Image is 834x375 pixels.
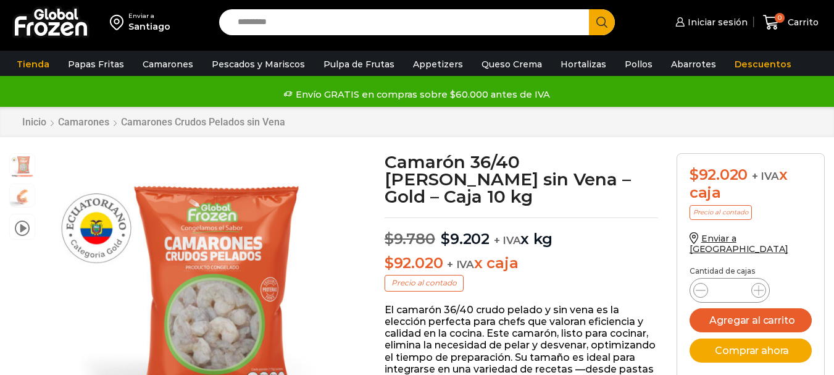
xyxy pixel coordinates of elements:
a: Descuentos [728,53,798,76]
p: Precio al contado [385,275,464,291]
p: x kg [385,217,658,248]
span: $ [690,166,699,183]
div: Santiago [128,20,170,33]
span: 0 [775,13,785,23]
bdi: 92.020 [690,166,748,183]
a: Camarones [136,53,199,76]
a: Iniciar sesión [672,10,748,35]
span: + IVA [447,258,474,271]
h1: Camarón 36/40 [PERSON_NAME] sin Vena – Gold – Caja 10 kg [385,153,658,205]
a: Abarrotes [665,53,722,76]
button: Agregar al carrito [690,308,812,332]
a: Hortalizas [554,53,612,76]
a: Pulpa de Frutas [317,53,401,76]
a: Queso Crema [475,53,548,76]
span: $ [441,230,450,248]
p: Cantidad de cajas [690,267,812,276]
bdi: 92.020 [385,254,443,272]
span: PM04004041 [10,154,35,179]
div: x caja [690,166,812,202]
button: Comprar ahora [690,339,812,363]
a: Inicio [22,116,47,128]
span: + IVA [752,170,779,182]
div: Enviar a [128,12,170,20]
a: Enviar a [GEOGRAPHIC_DATA] [690,233,788,255]
a: Pollos [619,53,659,76]
a: Camarones [57,116,110,128]
a: 0 Carrito [760,8,822,37]
a: Camarones Crudos Pelados sin Vena [120,116,286,128]
p: x caja [385,255,658,272]
span: + IVA [494,234,521,246]
span: camaron-sin-cascara [10,184,35,209]
bdi: 9.202 [441,230,490,248]
nav: Breadcrumb [22,116,286,128]
a: Appetizers [407,53,469,76]
a: Tienda [10,53,56,76]
a: Papas Fritas [62,53,130,76]
span: $ [385,254,394,272]
input: Product quantity [718,282,741,299]
span: $ [385,230,394,248]
img: address-field-icon.svg [110,12,128,33]
button: Search button [589,9,615,35]
p: Precio al contado [690,205,752,220]
span: Carrito [785,16,819,28]
a: Pescados y Mariscos [206,53,311,76]
span: Iniciar sesión [685,16,748,28]
bdi: 9.780 [385,230,435,248]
